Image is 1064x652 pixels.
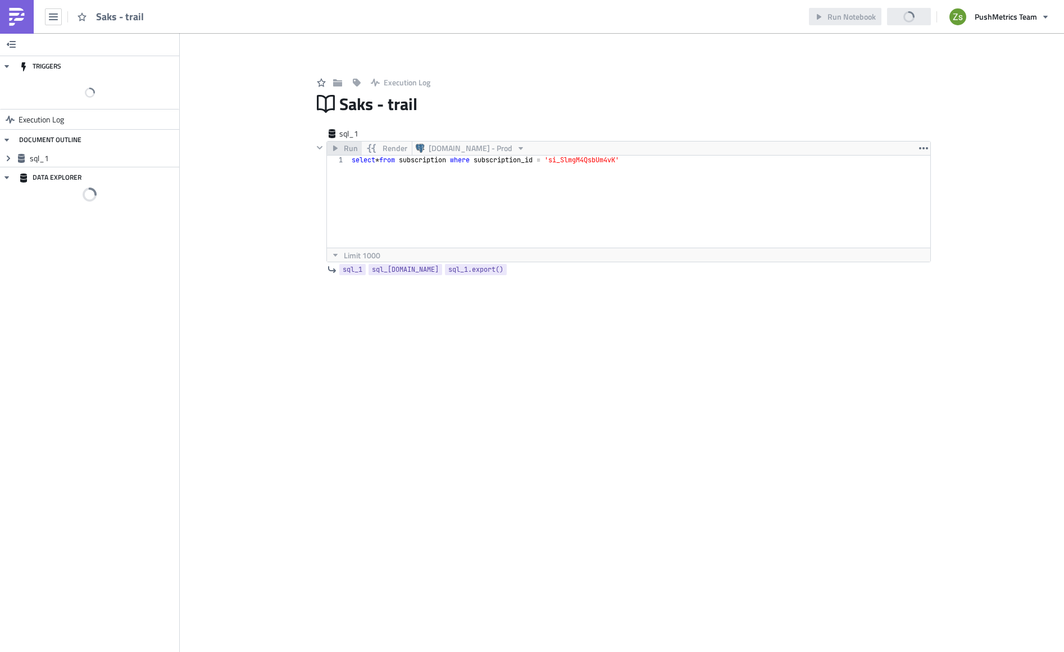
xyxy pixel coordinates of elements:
[622,280,635,293] button: Add Block below
[264,42,300,53] span: Add Image
[19,167,81,188] div: DATA EXPLORER
[809,8,881,25] button: Run Notebook
[887,8,931,25] button: Share
[30,153,176,163] span: sql_1
[339,93,419,115] span: Saks - trail
[327,156,350,165] div: 1
[365,74,436,91] button: Execution Log
[412,142,529,155] button: [DOMAIN_NAME] - Prod
[19,130,81,150] div: DOCUMENT OUTLINE
[384,76,430,88] span: Execution Log
[445,264,507,275] a: sql_1.export()
[948,7,967,26] img: Avatar
[383,142,407,155] span: Render
[372,264,439,275] span: sql_[DOMAIN_NAME]
[343,264,362,275] span: sql_1
[361,142,412,155] button: Render
[344,249,380,261] span: Limit 1000
[19,56,61,76] div: TRIGGERS
[344,142,358,155] span: Run
[339,264,366,275] a: sql_1
[975,11,1037,22] span: PushMetrics Team
[429,142,512,155] span: [DOMAIN_NAME] - Prod
[339,128,384,139] span: sql_1
[369,264,442,275] a: sql_[DOMAIN_NAME]
[827,11,876,22] span: Run Notebook
[19,110,64,130] span: Execution Log
[8,8,26,26] img: PushMetrics
[448,264,503,275] span: sql_1.export()
[943,4,1056,29] button: PushMetrics Team
[96,10,145,23] span: Saks - trail
[327,248,384,262] button: Limit 1000
[327,142,362,155] button: Run
[313,141,326,154] button: Hide content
